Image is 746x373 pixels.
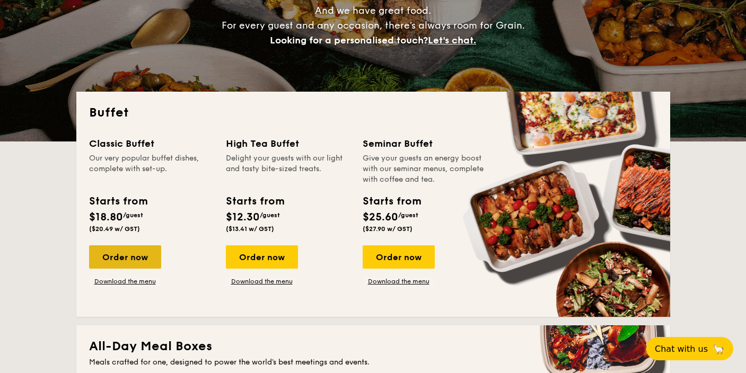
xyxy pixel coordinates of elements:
[363,277,435,286] a: Download the menu
[89,245,161,269] div: Order now
[363,193,420,209] div: Starts from
[89,277,161,286] a: Download the menu
[89,211,123,224] span: $18.80
[428,34,476,46] span: Let's chat.
[363,245,435,269] div: Order now
[222,5,525,46] span: And we have great food. For every guest and any occasion, there’s always room for Grain.
[270,34,428,46] span: Looking for a personalised touch?
[363,211,398,224] span: $25.60
[712,343,725,355] span: 🦙
[655,344,708,354] span: Chat with us
[226,193,284,209] div: Starts from
[89,193,147,209] div: Starts from
[260,211,280,219] span: /guest
[226,136,350,151] div: High Tea Buffet
[363,225,413,233] span: ($27.90 w/ GST)
[89,357,657,368] div: Meals crafted for one, designed to power the world's best meetings and events.
[226,211,260,224] span: $12.30
[123,211,143,219] span: /guest
[89,338,657,355] h2: All-Day Meal Boxes
[226,277,298,286] a: Download the menu
[646,337,733,360] button: Chat with us🦙
[226,245,298,269] div: Order now
[89,225,140,233] span: ($20.49 w/ GST)
[89,153,213,185] div: Our very popular buffet dishes, complete with set-up.
[226,225,274,233] span: ($13.41 w/ GST)
[89,104,657,121] h2: Buffet
[398,211,418,219] span: /guest
[363,136,487,151] div: Seminar Buffet
[363,153,487,185] div: Give your guests an energy boost with our seminar menus, complete with coffee and tea.
[226,153,350,185] div: Delight your guests with our light and tasty bite-sized treats.
[89,136,213,151] div: Classic Buffet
